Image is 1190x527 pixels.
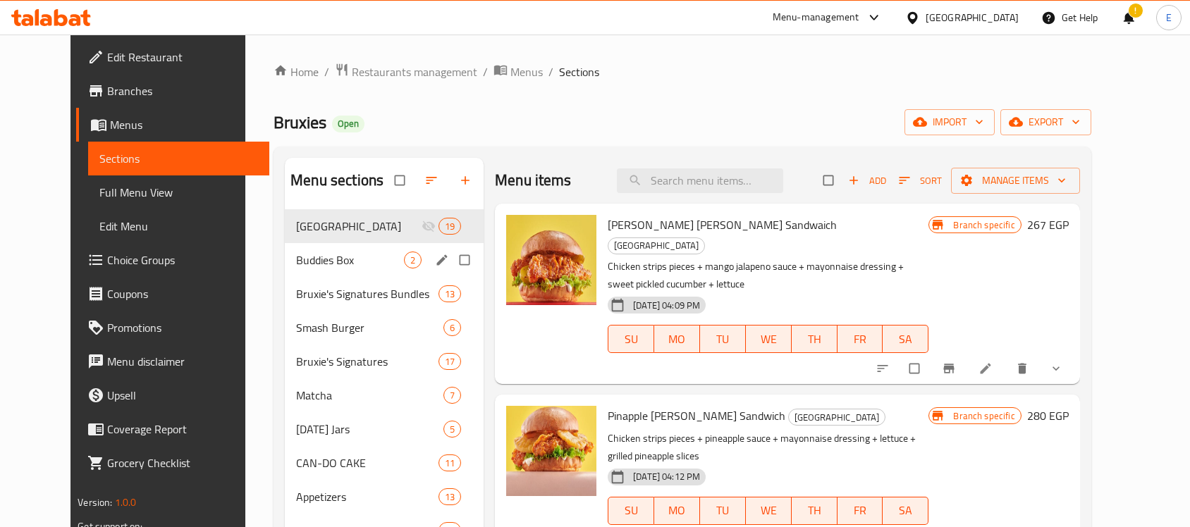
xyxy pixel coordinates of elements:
span: SU [614,329,649,349]
button: Add [845,170,890,192]
button: MO [654,497,700,525]
span: MO [660,500,694,521]
span: TH [797,329,832,349]
span: Restaurants management [352,63,477,80]
button: SA [883,325,928,353]
span: Select all sections [386,167,416,194]
span: Branch specific [947,409,1020,423]
a: Menus [493,63,543,81]
div: Open [332,116,364,132]
span: 17 [439,355,460,368]
button: Add section [450,165,484,196]
div: items [443,319,461,336]
div: items [443,421,461,438]
span: E [1166,10,1172,25]
span: SA [888,329,923,349]
span: 19 [439,220,460,233]
span: WE [752,500,786,521]
button: WE [746,325,792,353]
span: TU [706,329,740,349]
span: Sections [99,150,258,167]
div: [GEOGRAPHIC_DATA] [926,10,1019,25]
div: [DATE] Jars5 [285,412,484,446]
span: Menus [110,116,258,133]
li: / [548,63,553,80]
h6: 267 EGP [1027,215,1069,235]
span: [GEOGRAPHIC_DATA] [608,237,704,254]
span: Bruxie's Signatures Bundles [296,285,438,302]
span: TU [706,500,740,521]
div: items [404,252,422,268]
div: Bruxie's Signatures17 [285,345,484,378]
a: Home [274,63,319,80]
span: 13 [439,490,460,504]
span: export [1012,113,1080,131]
span: 11 [439,457,460,470]
span: TH [797,500,832,521]
a: Restaurants management [335,63,477,81]
span: Sort [899,173,942,189]
svg: Inactive section [422,219,436,233]
span: Buddies Box [296,252,404,268]
span: Bruxies [274,106,326,138]
span: Select to update [901,355,931,382]
span: Bruxie's Signatures [296,353,438,370]
span: Version: [78,493,112,512]
span: Select section [815,167,845,194]
h2: Menu items [495,170,572,191]
button: SU [608,497,654,525]
div: Nashville [788,409,885,426]
span: MO [660,329,694,349]
span: 2 [405,254,421,267]
span: Coverage Report [107,421,258,438]
span: [GEOGRAPHIC_DATA] [296,218,422,235]
input: search [617,168,783,193]
span: Appetizers [296,488,438,505]
span: Grocery Checklist [107,454,258,471]
span: SA [888,500,923,521]
span: Open [332,118,364,130]
span: Manage items [962,172,1069,190]
div: Appetizers13 [285,480,484,514]
a: Menus [76,108,269,142]
span: [DATE] Jars [296,421,443,438]
a: Edit Restaurant [76,40,269,74]
button: SA [883,497,928,525]
span: Full Menu View [99,184,258,201]
div: CAN-DO CAKE11 [285,446,484,480]
span: [DATE] 04:09 PM [627,299,706,312]
div: Matcha7 [285,378,484,412]
div: Menu-management [773,9,859,26]
h2: Menu sections [290,170,384,191]
button: export [1000,109,1091,135]
a: Full Menu View [88,175,269,209]
button: FR [838,497,883,525]
p: Chicken strips pieces + pineapple sauce + mayonnaise dressing + lettuce + grilled pineapple slices [608,430,928,465]
div: Buddies Box2edit [285,243,484,277]
span: FR [843,500,878,521]
span: Sort items [890,170,951,192]
button: show more [1041,353,1074,384]
li: / [324,63,329,80]
button: SU [608,325,654,353]
span: Matcha [296,387,443,404]
span: 6 [444,321,460,335]
button: Sort [895,170,945,192]
a: Upsell [76,378,269,412]
span: [GEOGRAPHIC_DATA] [789,409,885,426]
div: CAN-DO CAKE [296,454,438,471]
span: Edit Restaurant [107,49,258,66]
span: FR [843,329,878,349]
span: [PERSON_NAME] [PERSON_NAME] Sandwaich [608,214,837,235]
div: [GEOGRAPHIC_DATA]19 [285,209,484,243]
button: sort-choices [867,353,901,384]
div: items [443,387,461,404]
div: Smash Burger [296,319,443,336]
button: FR [838,325,883,353]
button: TU [700,325,746,353]
a: Coupons [76,277,269,311]
button: MO [654,325,700,353]
span: Promotions [107,319,258,336]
